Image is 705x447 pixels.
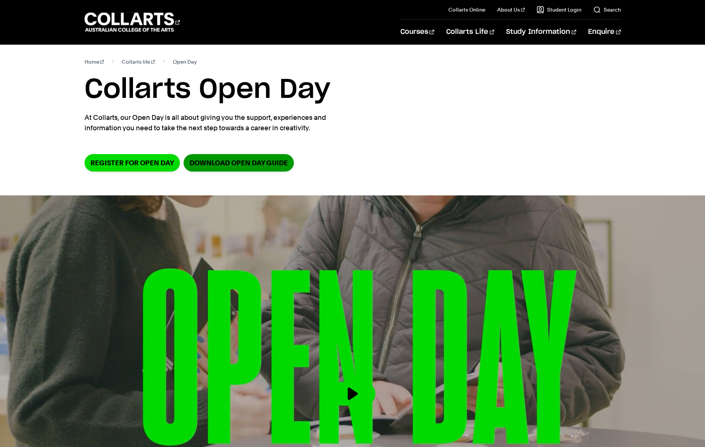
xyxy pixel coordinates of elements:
[173,57,197,67] span: Open Day
[448,6,485,13] a: Collarts Online
[85,73,621,106] h1: Collarts Open Day
[588,20,620,44] a: Enquire
[537,6,581,13] a: Student Login
[446,20,494,44] a: Collarts Life
[85,112,356,133] p: At Collarts, our Open Day is all about giving you the support, experiences and information you ne...
[85,12,180,33] div: Go to homepage
[497,6,525,13] a: About Us
[506,20,576,44] a: Study Information
[85,154,180,172] a: Register for Open Day
[85,57,104,67] a: Home
[400,20,434,44] a: Courses
[184,154,294,172] a: DOWNLOAD OPEN DAY GUIDE
[122,57,155,67] a: Collarts life
[593,6,621,13] a: Search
